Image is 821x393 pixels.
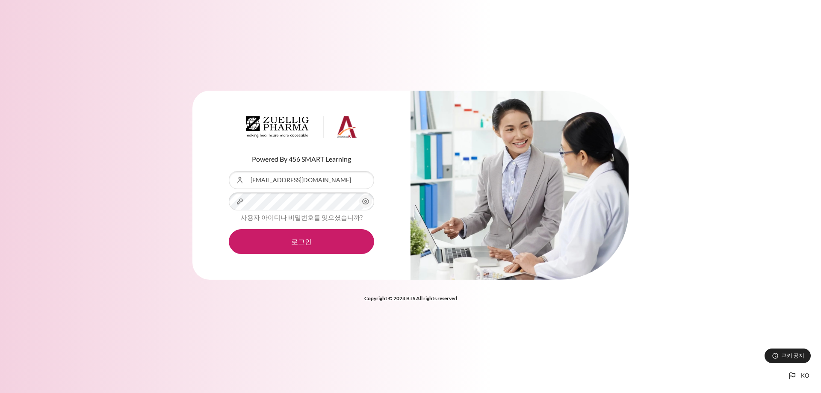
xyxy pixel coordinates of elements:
[765,349,811,363] button: 쿠키 공지
[781,352,804,360] span: 쿠키 공지
[229,171,374,189] input: 사용자 아이디
[364,295,457,301] strong: Copyright © 2024 BTS All rights reserved
[241,213,363,221] a: 사용자 아이디나 비밀번호를 잊으셨습니까?
[246,116,357,138] img: Architeck
[229,154,374,164] p: Powered By 456 SMART Learning
[229,229,374,254] button: 로그인
[801,372,809,380] span: ko
[784,367,812,384] button: Languages
[246,116,357,141] a: Architeck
